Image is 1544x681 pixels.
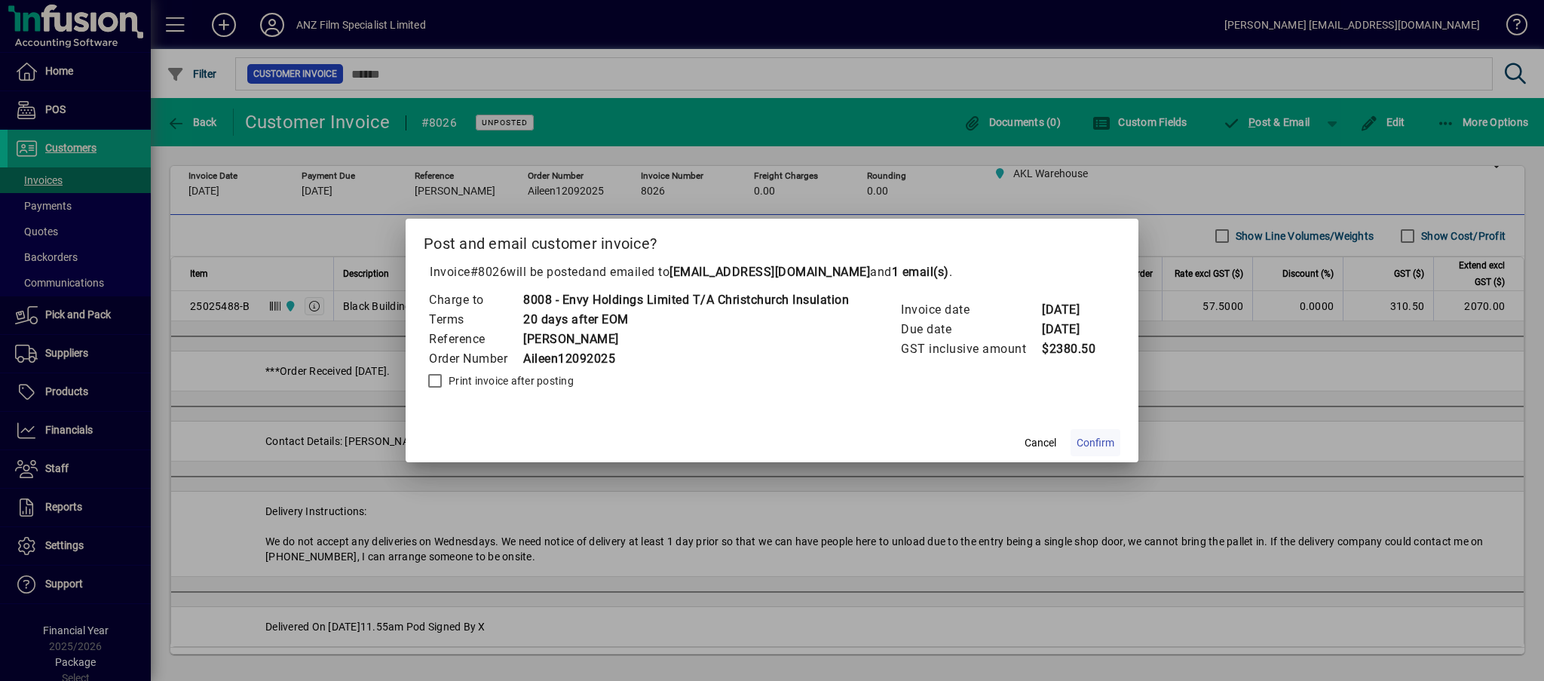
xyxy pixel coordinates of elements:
td: [DATE] [1041,320,1101,339]
td: Invoice date [900,300,1041,320]
td: [PERSON_NAME] [522,330,849,349]
b: 1 email(s) [892,265,949,279]
p: Invoice will be posted . [424,263,1120,281]
td: Order Number [428,349,522,369]
td: 20 days after EOM [522,310,849,330]
td: Due date [900,320,1041,339]
td: Terms [428,310,522,330]
b: [EMAIL_ADDRESS][DOMAIN_NAME] [669,265,870,279]
td: Aileen12092025 [522,349,849,369]
span: and [870,265,949,279]
label: Print invoice after posting [446,373,574,388]
h2: Post and email customer invoice? [406,219,1138,262]
td: Charge to [428,290,522,310]
span: and emailed to [585,265,949,279]
td: GST inclusive amount [900,339,1041,359]
span: Confirm [1077,435,1114,451]
td: [DATE] [1041,300,1101,320]
span: #8026 [470,265,507,279]
td: 8008 - Envy Holdings Limited T/A Christchurch Insulation [522,290,849,310]
td: $2380.50 [1041,339,1101,359]
span: Cancel [1025,435,1056,451]
button: Confirm [1071,429,1120,456]
button: Cancel [1016,429,1065,456]
td: Reference [428,330,522,349]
